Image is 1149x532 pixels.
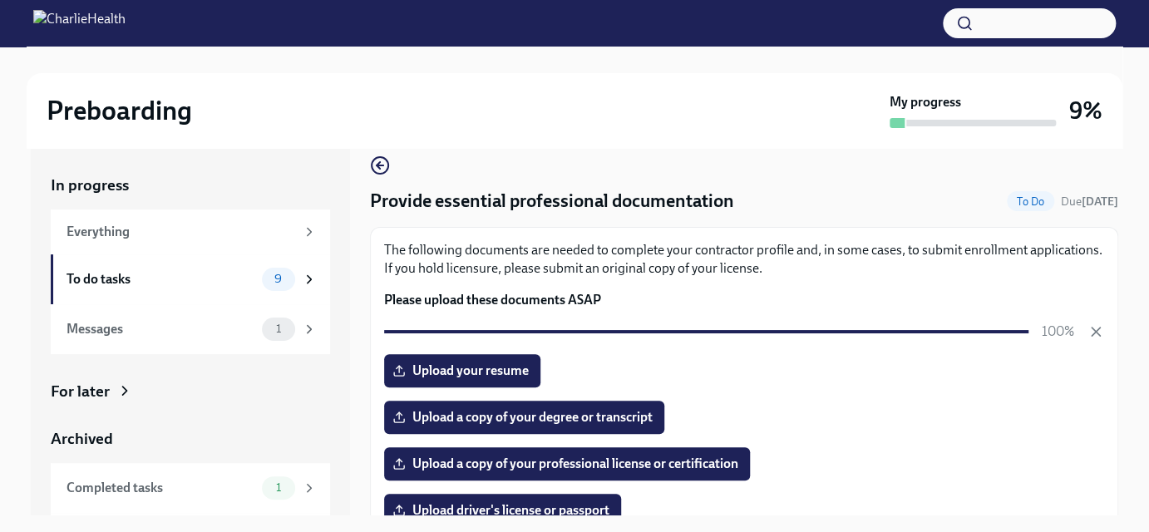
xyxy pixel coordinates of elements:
span: Upload your resume [396,362,529,379]
span: To Do [1007,195,1054,208]
label: Upload driver's license or passport [384,494,621,527]
a: To do tasks9 [51,254,330,304]
span: 9 [264,273,292,285]
span: 1 [266,323,291,335]
strong: My progress [890,93,961,111]
p: 100% [1042,323,1074,341]
a: Everything [51,209,330,254]
a: For later [51,381,330,402]
strong: [DATE] [1082,195,1118,209]
label: Upload a copy of your degree or transcript [384,401,664,434]
a: Completed tasks1 [51,463,330,513]
div: Everything [67,223,295,241]
div: Messages [67,320,255,338]
span: 1 [266,481,291,494]
a: Messages1 [51,304,330,354]
a: Archived [51,428,330,450]
button: Cancel [1087,323,1104,340]
h3: 9% [1069,96,1102,126]
strong: Please upload these documents ASAP [384,292,601,308]
div: To do tasks [67,270,255,288]
h2: Preboarding [47,94,192,127]
span: Upload a copy of your professional license or certification [396,456,738,472]
span: Upload driver's license or passport [396,502,609,519]
a: In progress [51,175,330,196]
span: Upload a copy of your degree or transcript [396,409,653,426]
p: The following documents are needed to complete your contractor profile and, in some cases, to sub... [384,241,1104,278]
h4: Provide essential professional documentation [370,189,734,214]
img: CharlieHealth [33,10,126,37]
label: Upload a copy of your professional license or certification [384,447,750,480]
span: Due [1061,195,1118,209]
label: Upload your resume [384,354,540,387]
div: For later [51,381,110,402]
div: Completed tasks [67,479,255,497]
